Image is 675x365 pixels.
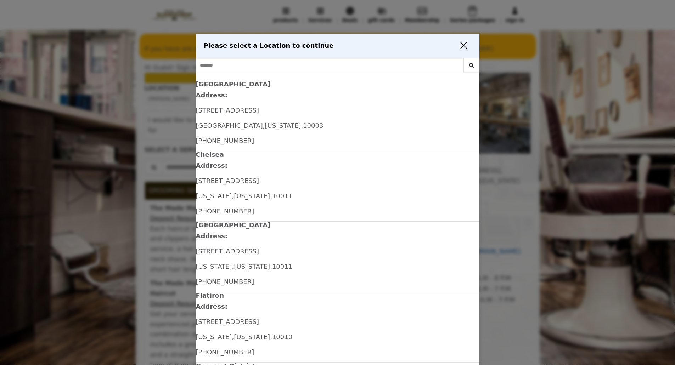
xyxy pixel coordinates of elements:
span: , [263,122,265,129]
b: Address: [196,303,227,310]
span: , [270,192,272,200]
span: [US_STATE] [196,263,232,270]
span: , [270,333,272,341]
span: [US_STATE] [234,192,270,200]
span: [STREET_ADDRESS] [196,247,259,255]
span: , [232,263,234,270]
b: [GEOGRAPHIC_DATA] [196,221,271,229]
span: [US_STATE] [234,333,270,341]
div: close dialog [452,41,466,50]
span: [US_STATE] [196,192,232,200]
span: 10011 [272,192,292,200]
b: [GEOGRAPHIC_DATA] [196,80,271,88]
b: Flatiron [196,292,224,299]
span: 10003 [303,122,323,129]
span: [US_STATE] [196,333,232,341]
span: [STREET_ADDRESS] [196,318,259,325]
span: [GEOGRAPHIC_DATA] [196,122,263,129]
span: [US_STATE] [265,122,301,129]
span: , [301,122,303,129]
span: 10010 [272,333,292,341]
span: , [232,333,234,341]
span: Please select a Location to continue [204,42,334,49]
span: [STREET_ADDRESS] [196,177,259,184]
button: close dialog [447,39,472,52]
b: Chelsea [196,151,224,158]
i: Search button [467,63,476,68]
span: , [232,192,234,200]
b: Address: [196,91,227,99]
span: [PHONE_NUMBER] [196,278,254,285]
input: Search Center [196,58,464,72]
span: [PHONE_NUMBER] [196,348,254,356]
span: [PHONE_NUMBER] [196,137,254,144]
b: Address: [196,232,227,240]
span: [US_STATE] [234,263,270,270]
b: Address: [196,162,227,169]
span: [STREET_ADDRESS] [196,107,259,114]
div: Center Select [196,58,479,76]
span: 10011 [272,263,292,270]
span: , [270,263,272,270]
span: [PHONE_NUMBER] [196,207,254,215]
